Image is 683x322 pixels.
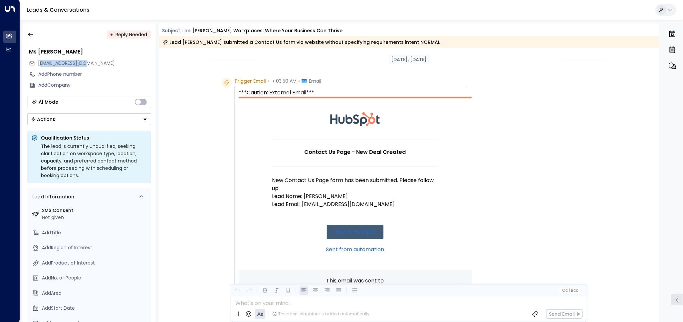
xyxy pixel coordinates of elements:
span: Reply Needed [116,31,147,38]
a: View in HubSpot [327,225,383,239]
div: AddNo. of People [42,274,148,281]
div: The lead is currently unqualified, seeking clarification on workspace type, location, capacity, a... [41,143,147,179]
div: AddProduct of Interest [42,260,148,267]
span: lawphdme@gmail.com [38,60,115,67]
a: Sent from automation [326,246,384,254]
span: • [298,78,300,84]
p: New Contact Us Page form has been submitted. Please follow up. [272,176,438,192]
div: Actions [31,116,56,122]
div: Not given [42,214,148,221]
div: AddStart Date [42,305,148,312]
div: AddCompany [39,82,151,89]
div: Lead [PERSON_NAME] submitted a Contact Us form via website without specifying requirements intent... [162,39,440,46]
div: Ms [PERSON_NAME] [29,48,151,56]
span: Subject Line: [162,27,192,34]
span: Trigger Email [234,78,266,84]
img: HubSpot [330,98,380,140]
button: Undo [233,286,242,295]
span: Email [309,78,321,84]
span: | [569,288,570,293]
span: [EMAIL_ADDRESS][DOMAIN_NAME] [38,60,115,66]
div: The agent signature is added automatically [272,311,369,317]
div: AddPhone number [39,71,151,78]
h1: Contact Us Page - New Deal Created [272,148,438,156]
div: Button group with a nested menu [27,113,151,125]
div: • [110,29,114,41]
label: SMS Consent [42,207,148,214]
p: Lead Email: [EMAIL_ADDRESS][DOMAIN_NAME] [272,200,438,208]
div: AddRegion of Interest [42,244,148,251]
p: Lead Name: [PERSON_NAME] [272,192,438,200]
div: [DATE], [DATE] [388,55,429,64]
div: Lead Information [30,193,75,200]
span: Cc Bcc [562,288,578,293]
p: Qualification Status [41,135,147,141]
button: Cc|Bcc [559,287,580,294]
a: Leads & Conversations [27,6,90,14]
div: AddArea [42,290,148,297]
span: 03:50 AM [276,78,297,84]
button: Actions [27,113,151,125]
span: • [268,78,269,84]
span: • [273,78,274,84]
div: AddTitle [42,229,148,236]
div: AI Mode [39,99,59,105]
button: Redo [245,286,253,295]
div: [PERSON_NAME] Workplaces: Where Your Business Can Thrive [192,27,342,34]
